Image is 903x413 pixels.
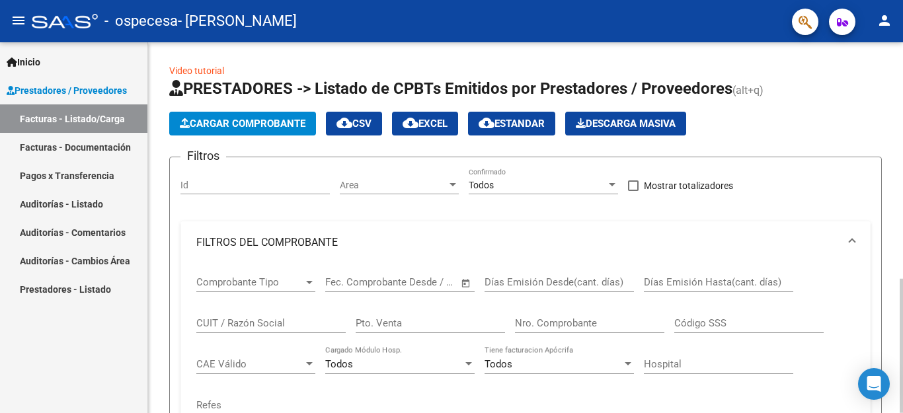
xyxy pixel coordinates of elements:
[325,276,379,288] input: Fecha inicio
[169,79,732,98] span: PRESTADORES -> Listado de CPBTs Emitidos por Prestadores / Proveedores
[469,180,494,190] span: Todos
[644,178,733,194] span: Mostrar totalizadores
[403,118,448,130] span: EXCEL
[479,115,494,131] mat-icon: cloud_download
[576,118,676,130] span: Descarga Masiva
[403,115,418,131] mat-icon: cloud_download
[336,115,352,131] mat-icon: cloud_download
[732,84,764,96] span: (alt+q)
[178,7,297,36] span: - [PERSON_NAME]
[391,276,455,288] input: Fecha fin
[877,13,892,28] mat-icon: person
[169,112,316,135] button: Cargar Comprobante
[7,55,40,69] span: Inicio
[340,180,447,191] span: Area
[392,112,458,135] button: EXCEL
[459,276,474,291] button: Open calendar
[326,112,382,135] button: CSV
[858,368,890,400] div: Open Intercom Messenger
[196,358,303,370] span: CAE Válido
[565,112,686,135] app-download-masive: Descarga masiva de comprobantes (adjuntos)
[180,147,226,165] h3: Filtros
[468,112,555,135] button: Estandar
[180,118,305,130] span: Cargar Comprobante
[7,83,127,98] span: Prestadores / Proveedores
[104,7,178,36] span: - ospecesa
[485,358,512,370] span: Todos
[11,13,26,28] mat-icon: menu
[196,276,303,288] span: Comprobante Tipo
[479,118,545,130] span: Estandar
[169,65,224,76] a: Video tutorial
[565,112,686,135] button: Descarga Masiva
[180,221,871,264] mat-expansion-panel-header: FILTROS DEL COMPROBANTE
[196,235,839,250] mat-panel-title: FILTROS DEL COMPROBANTE
[336,118,372,130] span: CSV
[325,358,353,370] span: Todos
